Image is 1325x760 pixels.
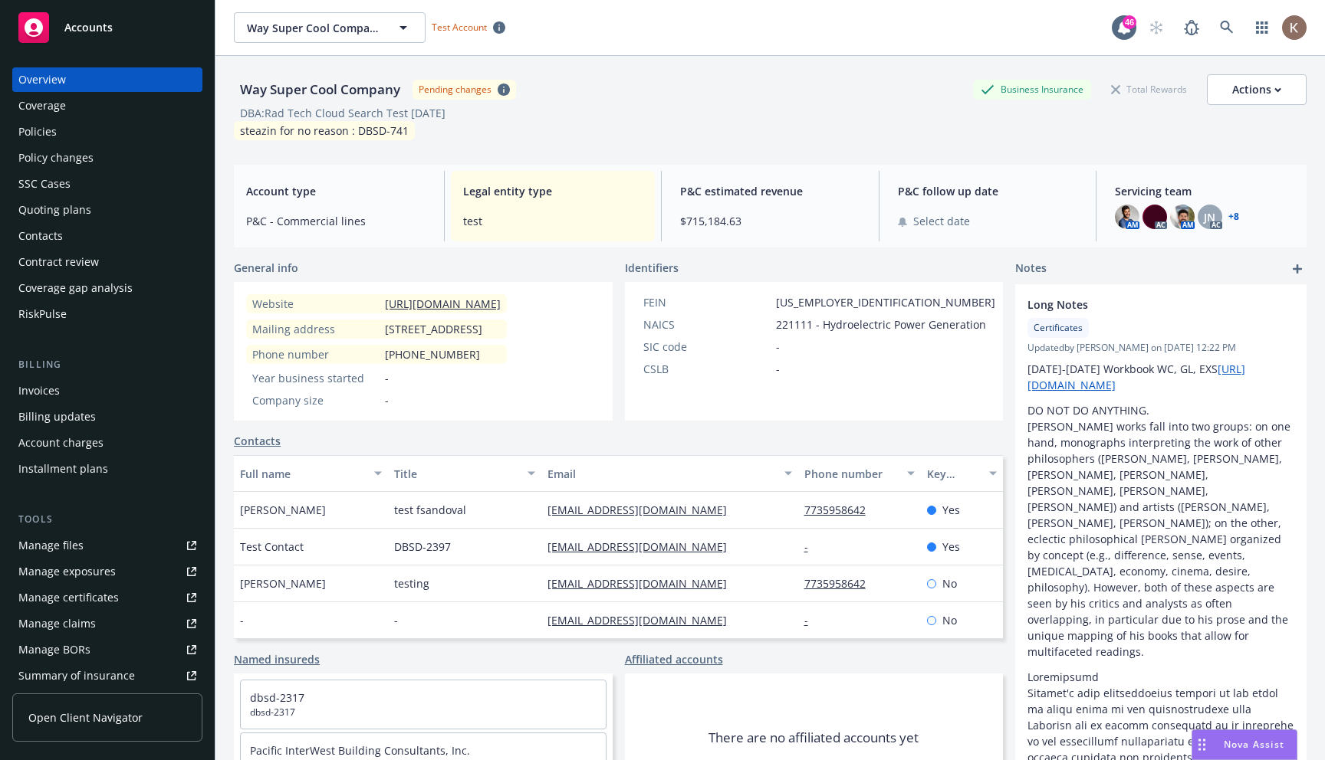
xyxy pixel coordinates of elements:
[18,172,71,196] div: SSC Cases
[394,466,519,482] div: Title
[252,370,379,386] div: Year business started
[1170,205,1195,229] img: photo
[12,585,202,610] a: Manage certificates
[252,321,379,337] div: Mailing address
[680,183,860,199] span: P&C estimated revenue
[18,637,90,662] div: Manage BORs
[240,105,446,121] div: DBA: Rad Tech Cloud Search Test [DATE]
[18,120,57,144] div: Policies
[541,455,797,492] button: Email
[1232,75,1281,104] div: Actions
[1288,260,1307,278] a: add
[385,296,501,311] a: [URL][DOMAIN_NAME]
[921,455,1003,492] button: Key contact
[1034,321,1083,335] span: Certificates
[776,339,780,355] span: -
[250,743,470,758] a: Pacific InterWest Building Consultants, Inc.
[12,120,202,144] a: Policies
[18,224,63,248] div: Contacts
[1207,74,1307,105] button: Actions
[1282,15,1307,40] img: photo
[18,378,60,403] div: Invoices
[240,466,365,482] div: Full name
[547,576,739,591] a: [EMAIL_ADDRESS][DOMAIN_NAME]
[394,612,398,628] span: -
[234,260,298,276] span: General info
[385,321,482,337] span: [STREET_ADDRESS]
[1027,296,1254,313] span: Long Notes
[1027,341,1294,355] span: Updated by [PERSON_NAME] on [DATE] 12:22 PM
[18,457,108,481] div: Installment plans
[234,651,320,667] a: Named insureds
[388,455,542,492] button: Title
[1204,209,1215,225] span: JN
[18,611,96,636] div: Manage claims
[234,80,406,100] div: Way Super Cool Company
[1176,12,1207,43] a: Report a Bug
[12,250,202,274] a: Contract review
[18,302,67,326] div: RiskPulse
[246,183,426,199] span: Account type
[547,613,739,627] a: [EMAIL_ADDRESS][DOMAIN_NAME]
[234,433,281,449] a: Contacts
[18,431,104,455] div: Account charges
[547,466,774,482] div: Email
[18,146,94,170] div: Policy changes
[1192,729,1297,760] button: Nova Assist
[18,276,133,300] div: Coverage gap analysis
[18,67,66,92] div: Overview
[643,361,770,377] div: CSLB
[898,183,1077,199] span: P&C follow up date
[426,19,511,35] span: Test Account
[28,709,143,726] span: Open Client Navigator
[942,502,960,518] span: Yes
[1027,402,1294,660] p: DO NOT DO ANYTHING. [PERSON_NAME] works fall into two groups: on one hand, monographs interpretin...
[252,346,379,362] div: Phone number
[1027,361,1294,393] p: [DATE]-[DATE] Workbook WC, GL, EXS
[64,21,113,34] span: Accounts
[240,612,244,628] span: -
[18,198,91,222] div: Quoting plans
[804,539,820,554] a: -
[625,260,679,276] span: Identifiers
[463,213,643,229] span: test
[234,121,415,140] div: steazin for no reason : DBSD-741
[12,276,202,300] a: Coverage gap analysis
[776,361,780,377] span: -
[547,503,739,517] a: [EMAIL_ADDRESS][DOMAIN_NAME]
[942,612,957,628] span: No
[432,21,487,34] span: Test Account
[18,93,66,118] div: Coverage
[643,294,770,310] div: FEIN
[643,316,770,332] div: NAICS
[12,198,202,222] a: Quoting plans
[12,67,202,92] a: Overview
[240,575,326,591] span: [PERSON_NAME]
[12,533,202,558] a: Manage files
[413,80,516,99] span: Pending changes
[1247,12,1277,43] a: Switch app
[776,294,995,310] span: [US_EMPLOYER_IDENTIFICATION_NUMBER]
[680,213,860,229] span: $715,184.63
[463,183,643,199] span: Legal entity type
[1228,212,1239,221] a: +8
[385,370,389,386] span: -
[1141,12,1172,43] a: Start snowing
[12,146,202,170] a: Policy changes
[12,357,202,372] div: Billing
[18,250,99,274] div: Contract review
[798,455,921,492] button: Phone number
[1015,260,1047,278] span: Notes
[18,559,116,584] div: Manage exposures
[804,613,820,627] a: -
[12,512,202,527] div: Tools
[12,431,202,455] a: Account charges
[18,533,84,558] div: Manage files
[913,213,970,229] span: Select date
[942,575,957,591] span: No
[1115,183,1294,199] span: Servicing team
[234,12,426,43] button: Way Super Cool Company
[252,392,379,408] div: Company size
[12,637,202,662] a: Manage BORs
[12,457,202,481] a: Installment plans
